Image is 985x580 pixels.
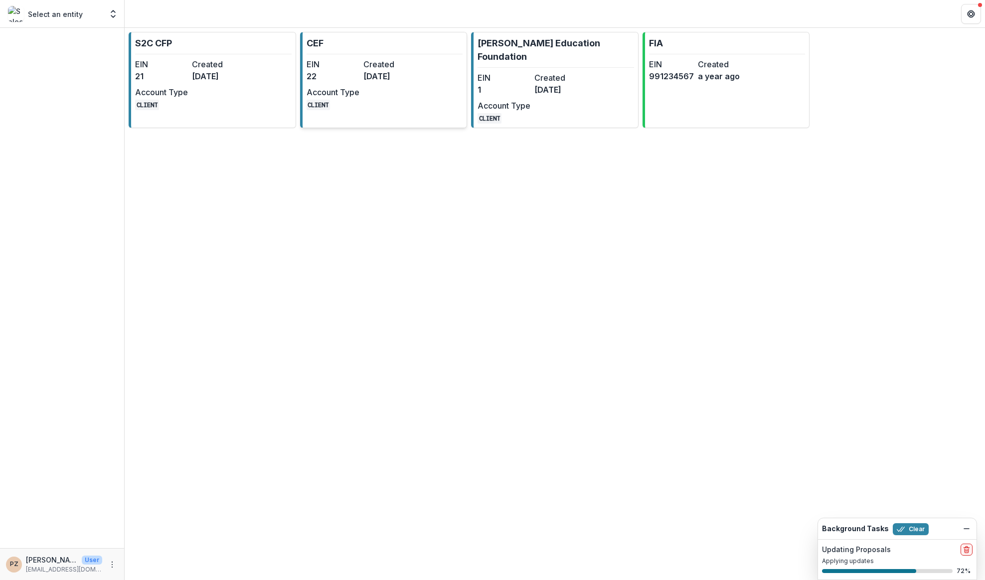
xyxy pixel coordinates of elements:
dd: a year ago [698,70,743,82]
button: Get Help [961,4,981,24]
dt: Created [698,58,743,70]
img: Select an entity [8,6,24,22]
dd: 22 [307,70,359,82]
a: CEFEIN22Created[DATE]Account TypeCLIENT [300,32,468,128]
button: More [106,559,118,571]
h2: Updating Proposals [822,546,891,554]
button: Dismiss [961,523,973,535]
p: User [82,556,102,565]
dt: EIN [478,72,530,84]
p: [PERSON_NAME] [26,555,78,565]
h2: Background Tasks [822,525,889,533]
p: S2C CFP [135,36,172,50]
dd: 991234567 [649,70,694,82]
p: [PERSON_NAME] Education Foundation [478,36,634,63]
code: CLIENT [478,113,501,124]
p: [EMAIL_ADDRESS][DOMAIN_NAME] [26,565,102,574]
p: Applying updates [822,557,973,566]
dt: EIN [307,58,359,70]
dd: [DATE] [192,70,245,82]
dt: EIN [649,58,694,70]
code: CLIENT [135,100,159,110]
button: Clear [893,523,929,535]
code: CLIENT [307,100,330,110]
p: 72 % [957,567,973,576]
dt: EIN [135,58,188,70]
dt: Created [192,58,245,70]
a: [PERSON_NAME] Education FoundationEIN1Created[DATE]Account TypeCLIENT [471,32,639,128]
a: FIAEIN991234567Createda year ago [643,32,810,128]
a: S2C CFPEIN21Created[DATE]Account TypeCLIENT [129,32,296,128]
p: FIA [649,36,663,50]
div: Priscilla Zamora [10,561,18,568]
dd: 21 [135,70,188,82]
dt: Account Type [478,100,530,112]
p: Select an entity [28,9,83,19]
button: delete [961,544,973,556]
dt: Created [534,72,587,84]
dd: [DATE] [363,70,416,82]
dt: Account Type [135,86,188,98]
dd: [DATE] [534,84,587,96]
p: CEF [307,36,324,50]
button: Open entity switcher [106,4,120,24]
dt: Created [363,58,416,70]
dt: Account Type [307,86,359,98]
dd: 1 [478,84,530,96]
